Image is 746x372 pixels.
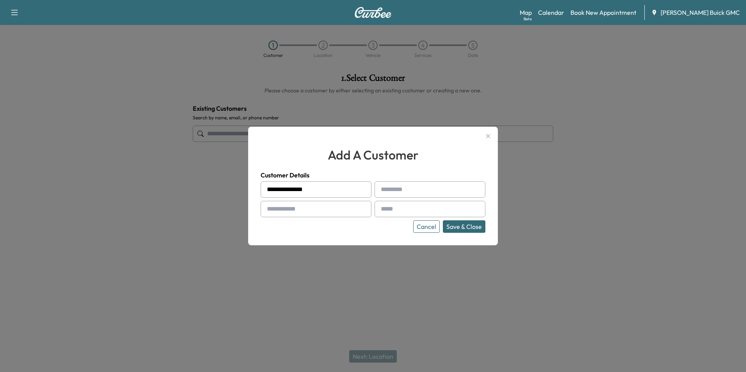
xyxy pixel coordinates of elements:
button: Cancel [413,220,440,233]
img: Curbee Logo [354,7,392,18]
h2: add a customer [261,145,485,164]
a: MapBeta [520,8,532,17]
a: Calendar [538,8,564,17]
span: [PERSON_NAME] Buick GMC [661,8,740,17]
button: Save & Close [443,220,485,233]
div: Beta [524,16,532,22]
h4: Customer Details [261,170,485,180]
a: Book New Appointment [570,8,636,17]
